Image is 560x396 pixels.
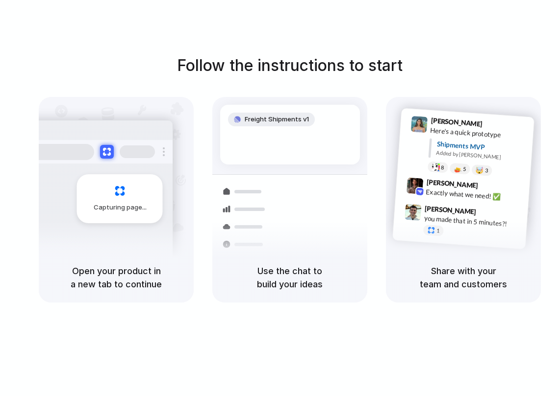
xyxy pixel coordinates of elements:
[398,264,529,291] h5: Share with your team and customers
[476,166,484,174] div: 🤯
[426,177,478,191] span: [PERSON_NAME]
[436,139,527,155] div: Shipments MVP
[431,115,483,129] span: [PERSON_NAME]
[224,264,356,291] h5: Use the chat to build your ideas
[51,264,182,291] h5: Open your product in a new tab to continue
[436,149,526,163] div: Added by [PERSON_NAME]
[485,120,506,132] span: 9:41 AM
[94,203,148,212] span: Capturing page
[426,186,524,203] div: Exactly what we need! ✅
[485,168,488,173] span: 3
[430,125,528,142] div: Here's a quick prototype
[424,213,522,230] div: you made that in 5 minutes?!
[441,165,444,170] span: 8
[436,228,440,233] span: 1
[481,181,501,193] span: 9:42 AM
[463,166,466,172] span: 5
[245,115,309,124] span: Freight Shipments v1
[177,54,403,77] h1: Follow the instructions to start
[479,208,499,219] span: 9:47 AM
[425,203,477,217] span: [PERSON_NAME]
